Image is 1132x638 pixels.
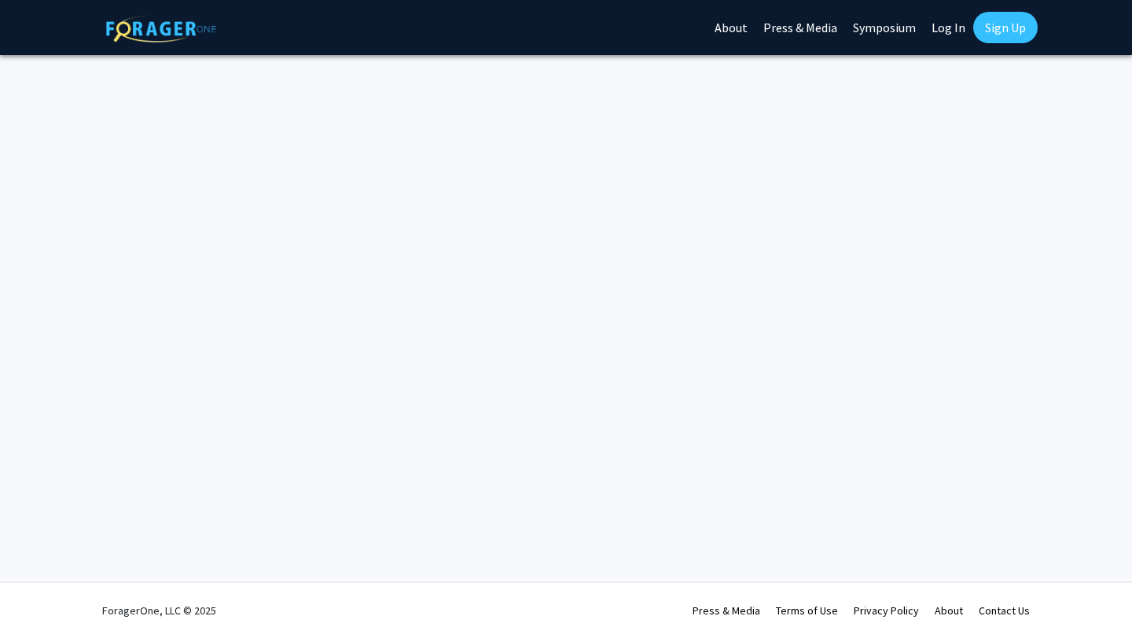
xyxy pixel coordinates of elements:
a: Terms of Use [776,603,838,618]
img: ForagerOne Logo [106,15,216,42]
a: Press & Media [693,603,760,618]
a: Privacy Policy [854,603,919,618]
a: About [935,603,963,618]
a: Contact Us [979,603,1030,618]
div: ForagerOne, LLC © 2025 [102,583,216,638]
a: Sign Up [973,12,1038,43]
